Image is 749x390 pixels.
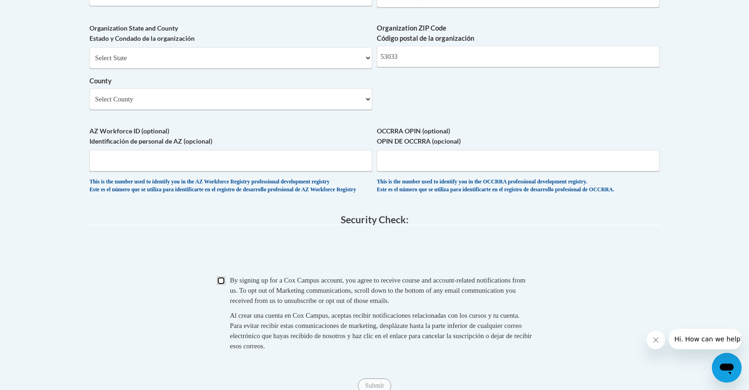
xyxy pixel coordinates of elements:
[230,312,532,350] span: Al crear una cuenta en Cox Campus, aceptas recibir notificaciones relacionadas con los cursos y t...
[647,331,665,349] iframe: Close message
[89,126,372,146] label: AZ Workforce ID (optional) Identificación de personal de AZ (opcional)
[304,234,445,270] iframe: reCAPTCHA
[377,126,660,146] label: OCCRRA OPIN (optional) OPIN DE OCCRRA (opcional)
[669,329,742,349] iframe: Message from company
[377,46,660,67] input: Metadata input
[89,76,372,86] label: County
[712,353,742,383] iframe: Button to launch messaging window
[6,6,75,14] span: Hi. How can we help?
[89,23,372,44] label: Organization State and County Estado y Condado de la organización
[341,214,409,225] span: Security Check:
[377,23,660,44] label: Organization ZIP Code Código postal de la organización
[377,178,660,194] div: This is the number used to identify you in the OCCRRA professional development registry. Este es ...
[89,178,372,194] div: This is the number used to identify you in the AZ Workforce Registry professional development reg...
[230,277,526,304] span: By signing up for a Cox Campus account, you agree to receive course and account-related notificat...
